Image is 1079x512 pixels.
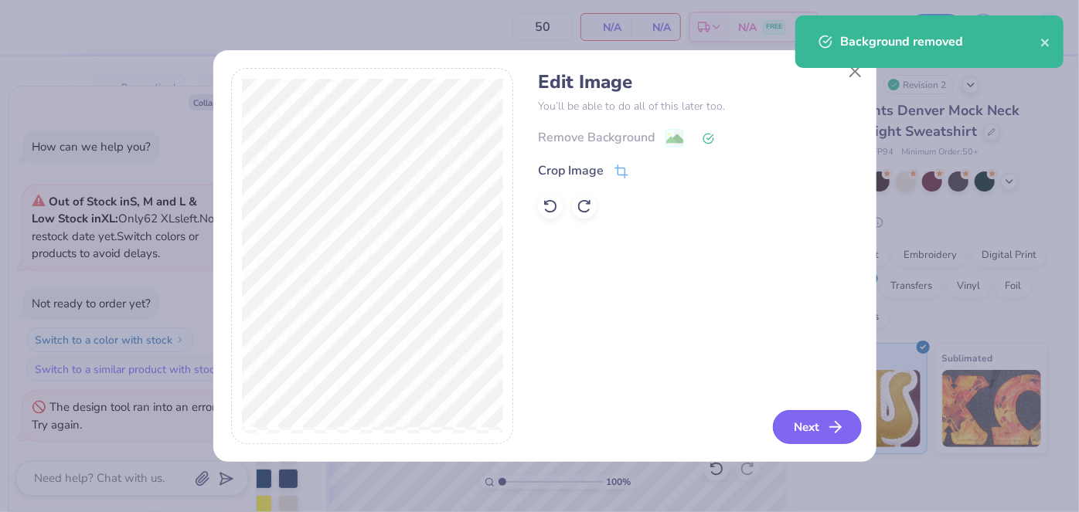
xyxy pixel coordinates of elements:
div: Crop Image [538,161,604,180]
button: Next [773,410,862,444]
p: You’ll be able to do all of this later too. [538,98,859,114]
h4: Edit Image [538,71,859,93]
div: Background removed [840,32,1040,51]
button: close [1040,32,1051,51]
